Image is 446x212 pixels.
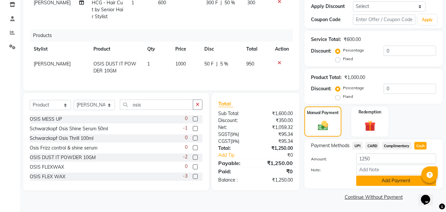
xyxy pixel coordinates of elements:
[30,154,96,161] div: OSIS DUST IT POWDER 10GM
[256,159,298,167] div: ₹1,250.00
[232,139,238,144] span: 9%
[418,186,439,205] iframe: chat widget
[306,194,441,201] a: Continue Without Payment
[359,109,381,115] label: Redemption
[30,145,97,151] div: Osis Frizz control & shine serum
[271,42,293,57] th: Action
[352,142,362,149] span: UPI
[185,115,188,122] span: 0
[218,131,230,137] span: SGST
[315,120,331,132] img: _cash.svg
[183,173,188,180] span: -3
[263,152,298,159] div: ₹0
[256,124,298,131] div: ₹1,059.32
[213,152,262,159] a: Add Tip
[218,100,233,107] span: Total
[307,110,339,116] label: Manual Payment
[231,132,238,137] span: 9%
[344,36,361,43] div: ₹600.00
[30,29,298,42] div: Products
[256,167,298,175] div: ₹0
[143,42,171,57] th: Qty
[418,15,437,25] button: Apply
[213,177,256,184] div: Balance :
[147,61,150,67] span: 1
[213,131,256,138] div: ( )
[311,36,341,43] div: Service Total:
[256,177,298,184] div: ₹1,250.00
[213,110,256,117] div: Sub Total:
[30,173,65,180] div: OSIS FLEX WAX
[311,16,353,23] div: Coupon Code
[365,142,379,149] span: CARD
[382,142,412,149] span: Complimentary
[256,138,298,145] div: ₹95.34
[356,153,436,164] input: Amount
[256,145,298,152] div: ₹1,250.00
[213,167,256,175] div: Paid:
[218,138,230,144] span: CGST
[30,42,89,57] th: Stylist
[30,116,62,123] div: OSIS MESS UP
[306,156,351,162] label: Amount:
[185,134,188,141] span: 0
[213,145,256,152] div: Total:
[343,56,353,62] label: Fixed
[311,3,353,10] div: Apply Discount
[213,124,256,131] div: Net:
[213,117,256,124] div: Discount:
[311,142,350,149] span: Payment Methods
[344,74,365,81] div: ₹1,000.00
[171,42,200,57] th: Price
[306,167,351,173] label: Note:
[30,164,64,171] div: OSIS FLEXWAX
[256,110,298,117] div: ₹1,600.00
[311,85,331,92] div: Discount:
[343,85,364,91] label: Percentage
[185,163,188,170] span: 0
[343,47,364,53] label: Percentage
[242,42,271,57] th: Total
[216,61,218,67] span: |
[356,176,436,186] button: Add Payment
[311,74,342,81] div: Product Total:
[183,125,188,132] span: -1
[356,165,436,175] input: Add Note
[343,94,353,100] label: Fixed
[256,117,298,124] div: ₹350.00
[183,153,188,160] span: -2
[30,125,108,132] div: Schwarzkopf Osis Shine Serum 50ml
[256,131,298,138] div: ₹95.34
[30,135,93,142] div: Schwarzkopf Osis Thrill 100ml
[93,61,136,74] span: OSIS DUST IT POWDER 10GM
[353,15,415,25] input: Enter Offer / Coupon Code
[185,144,188,151] span: 0
[34,61,71,67] span: [PERSON_NAME]
[213,138,256,145] div: ( )
[175,61,186,67] span: 1000
[204,61,214,67] span: 50 F
[220,61,228,67] span: 5 %
[120,100,193,110] input: Search or Scan
[246,61,254,67] span: 950
[414,142,427,149] span: Cash
[200,42,242,57] th: Disc
[361,119,379,133] img: _gift.svg
[89,42,143,57] th: Product
[213,159,256,167] div: Payable:
[311,48,331,55] div: Discount:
